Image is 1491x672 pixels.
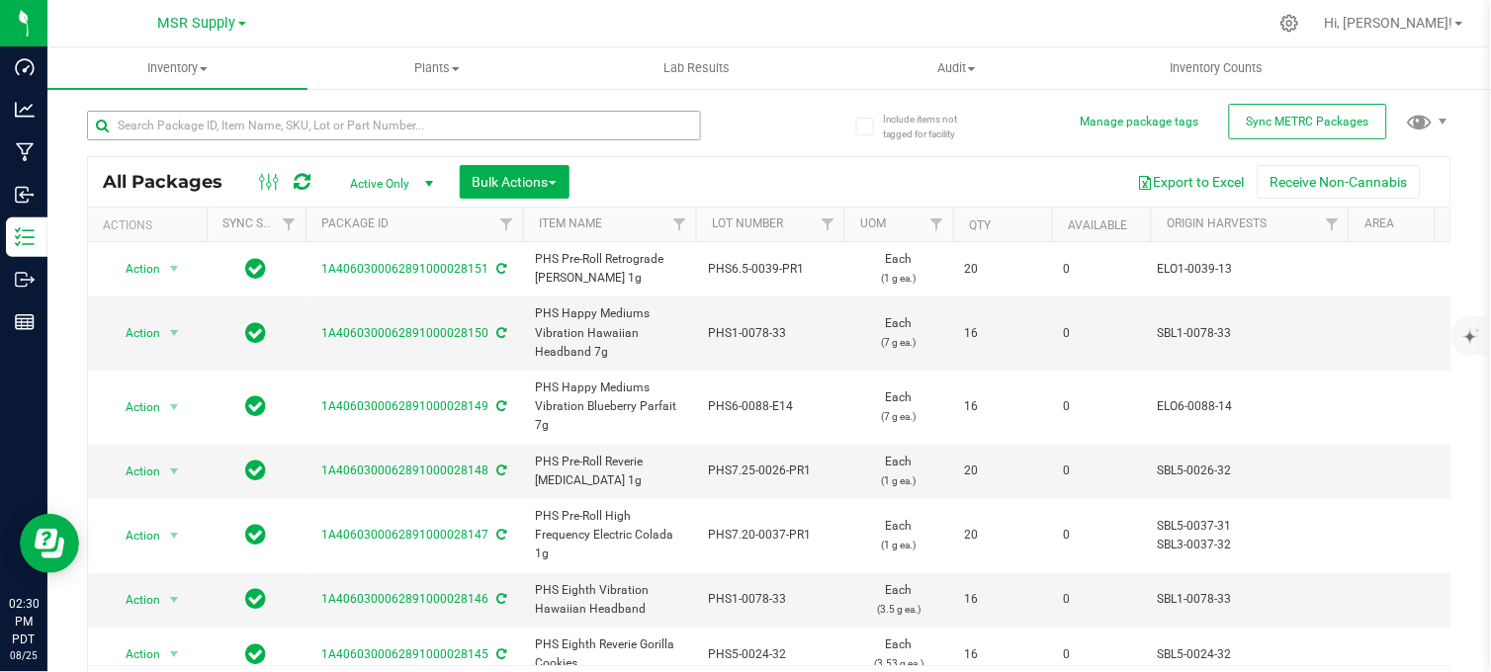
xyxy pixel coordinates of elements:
[1087,47,1347,89] a: Inventory Counts
[1364,216,1394,230] a: Area
[494,647,507,661] span: Sync from Compliance System
[856,407,941,426] p: (7 g ea.)
[1325,15,1453,31] span: Hi, [PERSON_NAME]!
[15,57,35,77] inline-svg: Dashboard
[883,112,982,141] span: Include items not tagged for facility
[322,326,489,340] a: 1A4060300062891000028150
[535,250,684,288] span: PHS Pre-Roll Retrograde [PERSON_NAME] 1g
[47,47,307,89] a: Inventory
[108,319,161,347] span: Action
[494,528,507,542] span: Sync from Compliance System
[246,640,267,668] span: In Sync
[494,463,507,477] span: Sync from Compliance System
[663,208,696,241] a: Filter
[1064,590,1139,609] span: 0
[308,59,567,77] span: Plants
[535,453,684,490] span: PHS Pre-Roll Reverie [MEDICAL_DATA] 1g
[1277,14,1302,33] div: Manage settings
[162,640,187,668] span: select
[856,269,941,288] p: (1 g ea.)
[969,218,991,232] a: Qty
[708,397,833,416] span: PHS6-0088-E14
[856,517,941,554] span: Each
[1081,114,1199,130] button: Manage package tags
[1144,59,1290,77] span: Inventory Counts
[712,216,783,230] a: Lot Number
[15,270,35,290] inline-svg: Outbound
[246,585,267,613] span: In Sync
[108,522,161,549] span: Action
[965,526,1040,545] span: 20
[246,255,267,283] span: In Sync
[921,208,953,241] a: Filter
[708,260,833,279] span: PHS6.5-0039-PR1
[103,218,199,232] div: Actions
[708,324,833,343] span: PHS1-0078-33
[965,397,1040,416] span: 16
[246,392,267,420] span: In Sync
[856,250,941,288] span: Each
[108,586,161,614] span: Action
[108,458,161,485] span: Action
[1229,104,1387,139] button: Sync METRC Packages
[162,255,187,283] span: select
[539,216,602,230] a: Item Name
[1068,218,1127,232] a: Available
[162,458,187,485] span: select
[162,393,187,421] span: select
[535,507,684,564] span: PHS Pre-Roll High Frequency Electric Colada 1g
[856,536,941,554] p: (1 g ea.)
[15,100,35,120] inline-svg: Analytics
[15,142,35,162] inline-svg: Manufacturing
[1064,260,1139,279] span: 0
[15,227,35,247] inline-svg: Inventory
[1258,165,1421,199] button: Receive Non-Cannabis
[1158,324,1343,343] div: SBL1-0078-33
[162,586,187,614] span: select
[322,262,489,276] a: 1A4060300062891000028151
[1167,216,1267,230] a: Origin Harvests
[1064,645,1139,664] span: 0
[47,59,307,77] span: Inventory
[535,304,684,362] span: PHS Happy Mediums Vibration Hawaiian Headband 7g
[856,388,941,426] span: Each
[1158,590,1343,609] div: SBL1-0078-33
[568,47,828,89] a: Lab Results
[322,399,489,413] a: 1A4060300062891000028149
[856,581,941,619] span: Each
[490,208,523,241] a: Filter
[965,590,1040,609] span: 16
[856,333,941,352] p: (7 g ea.)
[965,260,1040,279] span: 20
[222,216,299,230] a: Sync Status
[708,590,833,609] span: PHS1-0078-33
[246,319,267,347] span: In Sync
[9,595,39,648] p: 02:30 PM PDT
[322,463,489,477] a: 1A4060300062891000028148
[494,399,507,413] span: Sync from Compliance System
[15,312,35,332] inline-svg: Reports
[856,600,941,619] p: (3.5 g ea.)
[1125,165,1258,199] button: Export to Excel
[856,453,941,490] span: Each
[158,15,236,32] span: MSR Supply
[246,521,267,548] span: In Sync
[965,324,1040,343] span: 16
[1064,397,1139,416] span: 0
[856,314,941,352] span: Each
[246,457,267,484] span: In Sync
[494,262,507,276] span: Sync from Compliance System
[708,462,833,480] span: PHS7.25-0026-PR1
[20,514,79,573] iframe: Resource center
[307,47,568,89] a: Plants
[1247,115,1369,128] span: Sync METRC Packages
[473,174,557,190] span: Bulk Actions
[637,59,756,77] span: Lab Results
[856,471,941,490] p: (1 g ea.)
[9,648,39,663] p: 08/25
[965,462,1040,480] span: 20
[1064,324,1139,343] span: 0
[1064,526,1139,545] span: 0
[162,522,187,549] span: select
[1158,536,1343,554] div: SBL3-0037-32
